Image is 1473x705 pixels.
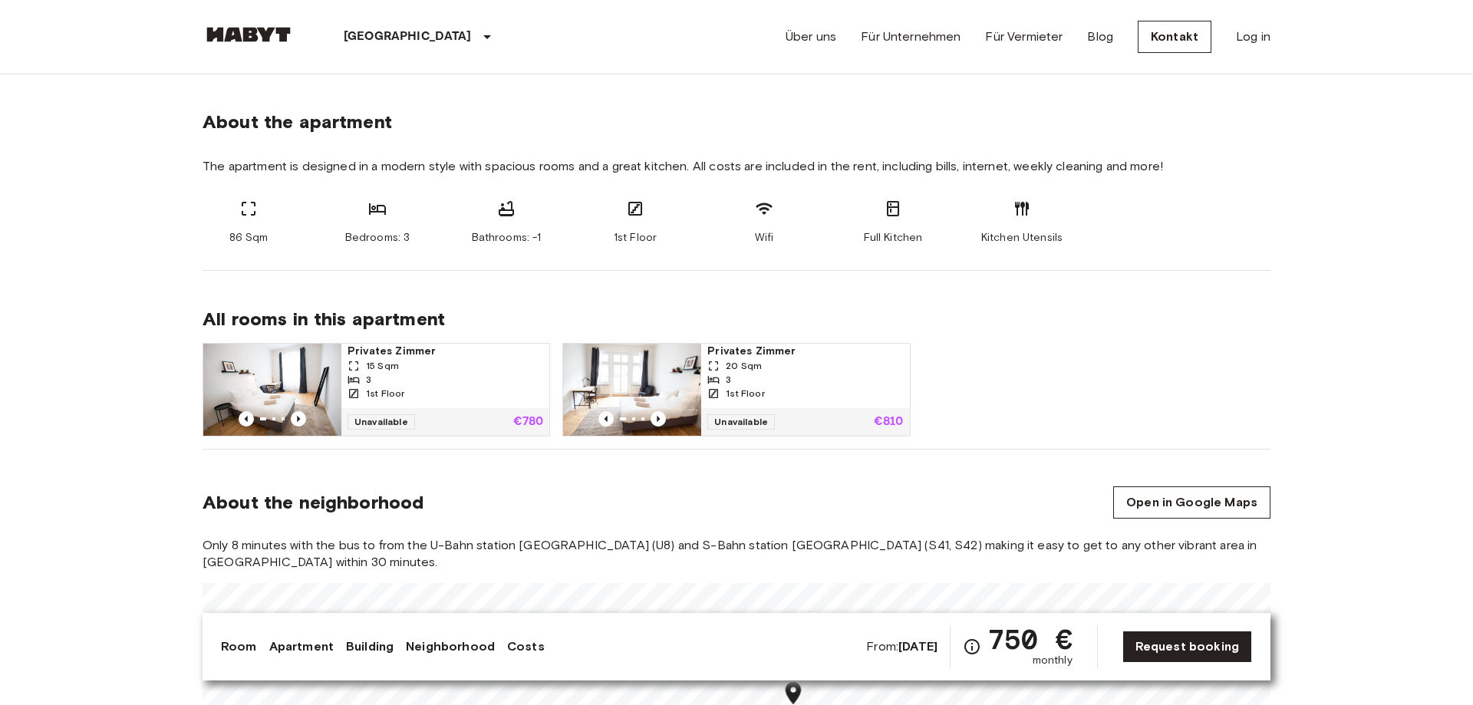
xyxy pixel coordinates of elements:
[269,637,334,656] a: Apartment
[562,343,910,437] a: Marketing picture of unit DE-01-064-002-01HPrevious imagePrevious imagePrivates Zimmer20 Sqm31st ...
[1138,21,1211,53] a: Kontakt
[598,411,614,427] button: Previous image
[985,28,1063,46] a: Für Vermieter
[726,373,731,387] span: 3
[291,411,306,427] button: Previous image
[203,27,295,42] img: Habyt
[472,230,542,245] span: Bathrooms: -1
[203,343,550,437] a: Marketing picture of unit DE-01-064-002-02HPrevious imagePrevious imagePrivates Zimmer15 Sqm31st ...
[203,110,392,133] span: About the apartment
[981,230,1063,245] span: Kitchen Utensils
[1236,28,1270,46] a: Log in
[344,28,472,46] p: [GEOGRAPHIC_DATA]
[203,491,423,514] span: About the neighborhood
[346,637,394,656] a: Building
[229,230,269,245] span: 86 Sqm
[203,537,1270,571] span: Only 8 minutes with the bus to from the U-Bahn station [GEOGRAPHIC_DATA] (U8) and S-Bahn station ...
[406,637,495,656] a: Neighborhood
[864,230,923,245] span: Full Kitchen
[203,344,341,436] img: Marketing picture of unit DE-01-064-002-02H
[707,344,903,359] span: Privates Zimmer
[614,230,657,245] span: 1st Floor
[1087,28,1113,46] a: Blog
[366,373,371,387] span: 3
[348,344,543,359] span: Privates Zimmer
[563,344,701,436] img: Marketing picture of unit DE-01-064-002-01H
[898,639,938,654] b: [DATE]
[348,414,415,430] span: Unavailable
[861,28,961,46] a: Für Unternehmen
[221,637,257,656] a: Room
[874,416,904,428] p: €810
[345,230,410,245] span: Bedrooms: 3
[513,416,544,428] p: €780
[203,158,1270,175] span: The apartment is designed in a modern style with spacious rooms and a great kitchen. All costs ar...
[755,230,774,245] span: Wifi
[1033,653,1073,668] span: monthly
[786,28,836,46] a: Über uns
[987,625,1073,653] span: 750 €
[963,637,981,656] svg: Check cost overview for full price breakdown. Please note that discounts apply to new joiners onl...
[726,359,762,373] span: 20 Sqm
[507,637,545,656] a: Costs
[1122,631,1252,663] a: Request booking
[651,411,666,427] button: Previous image
[707,414,775,430] span: Unavailable
[866,638,938,655] span: From:
[366,387,404,400] span: 1st Floor
[366,359,399,373] span: 15 Sqm
[239,411,254,427] button: Previous image
[1113,486,1270,519] a: Open in Google Maps
[726,387,764,400] span: 1st Floor
[203,308,1270,331] span: All rooms in this apartment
